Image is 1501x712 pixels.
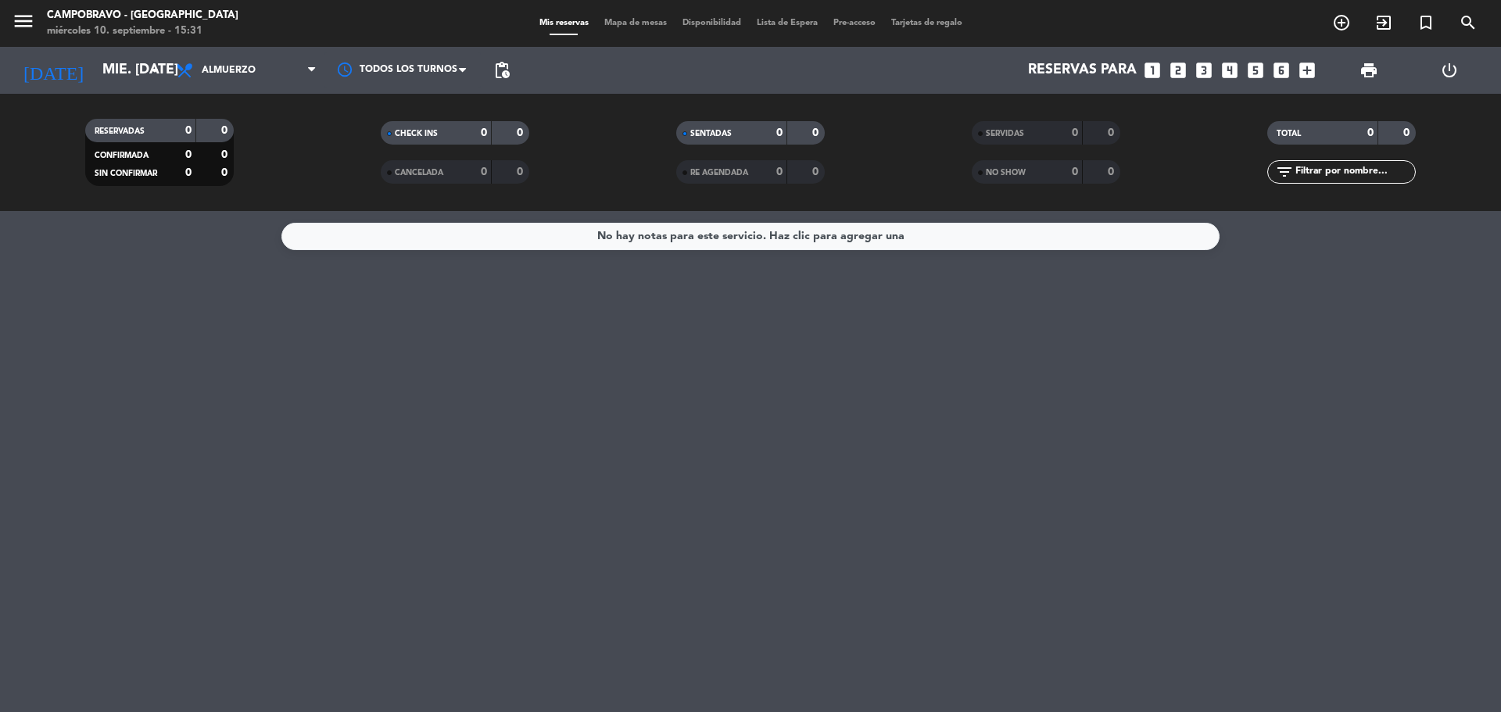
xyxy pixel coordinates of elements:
[221,149,231,160] strong: 0
[826,19,883,27] span: Pre-acceso
[986,169,1026,177] span: NO SHOW
[883,19,970,27] span: Tarjetas de regalo
[776,166,783,177] strong: 0
[185,149,192,160] strong: 0
[1459,13,1478,32] i: search
[986,130,1024,138] span: SERVIDAS
[1440,61,1459,80] i: power_settings_new
[95,170,157,177] span: SIN CONFIRMAR
[12,9,35,38] button: menu
[481,127,487,138] strong: 0
[1332,13,1351,32] i: add_circle_outline
[1417,13,1435,32] i: turned_in_not
[1028,63,1137,78] span: Reservas para
[812,127,822,138] strong: 0
[1072,127,1078,138] strong: 0
[185,125,192,136] strong: 0
[1403,127,1413,138] strong: 0
[95,152,149,159] span: CONFIRMADA
[597,227,905,245] div: No hay notas para este servicio. Haz clic para agregar una
[517,166,526,177] strong: 0
[481,166,487,177] strong: 0
[675,19,749,27] span: Disponibilidad
[1271,60,1291,81] i: looks_6
[95,127,145,135] span: RESERVADAS
[1108,127,1117,138] strong: 0
[1168,60,1188,81] i: looks_two
[185,167,192,178] strong: 0
[47,8,238,23] div: Campobravo - [GEOGRAPHIC_DATA]
[812,166,822,177] strong: 0
[596,19,675,27] span: Mapa de mesas
[1359,61,1378,80] span: print
[1072,166,1078,177] strong: 0
[395,169,443,177] span: CANCELADA
[221,167,231,178] strong: 0
[690,130,732,138] span: SENTADAS
[1108,166,1117,177] strong: 0
[776,127,783,138] strong: 0
[1275,163,1294,181] i: filter_list
[1374,13,1393,32] i: exit_to_app
[1220,60,1240,81] i: looks_4
[1194,60,1214,81] i: looks_3
[1367,127,1374,138] strong: 0
[517,127,526,138] strong: 0
[47,23,238,39] div: miércoles 10. septiembre - 15:31
[395,130,438,138] span: CHECK INS
[12,53,95,88] i: [DATE]
[12,9,35,33] i: menu
[1294,163,1415,181] input: Filtrar por nombre...
[493,61,511,80] span: pending_actions
[532,19,596,27] span: Mis reservas
[749,19,826,27] span: Lista de Espera
[1142,60,1162,81] i: looks_one
[1245,60,1266,81] i: looks_5
[202,65,256,76] span: Almuerzo
[690,169,748,177] span: RE AGENDADA
[221,125,231,136] strong: 0
[1297,60,1317,81] i: add_box
[145,61,164,80] i: arrow_drop_down
[1409,47,1489,94] div: LOG OUT
[1277,130,1301,138] span: TOTAL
